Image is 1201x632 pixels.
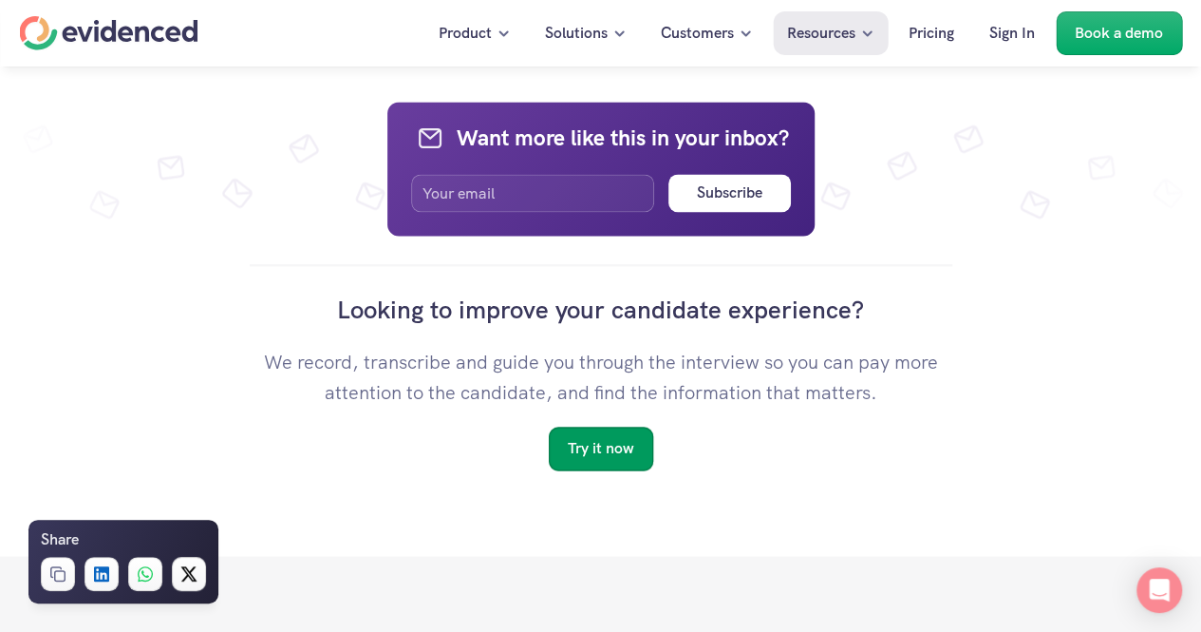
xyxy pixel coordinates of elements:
[1056,11,1182,55] a: Book a demo
[250,293,952,327] h4: Looking to improve your candidate experience?
[787,21,855,46] p: Resources
[19,16,197,50] a: Home
[41,527,79,552] h6: Share
[975,11,1049,55] a: Sign In
[1136,567,1182,613] div: Open Intercom Messenger
[411,174,655,212] input: Your email
[439,21,492,46] p: Product
[894,11,968,55] a: Pricing
[545,21,608,46] p: Solutions
[568,436,634,461] p: Try it now
[549,427,653,470] a: Try it now
[668,174,790,212] button: Subscribe
[250,347,952,408] p: We record, transcribe and guide you through the interview so you can pay more attention to the ca...
[909,21,954,46] p: Pricing
[661,21,734,46] p: Customers
[1075,21,1163,46] p: Book a demo
[989,21,1035,46] p: Sign In
[697,181,762,205] h6: Subscribe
